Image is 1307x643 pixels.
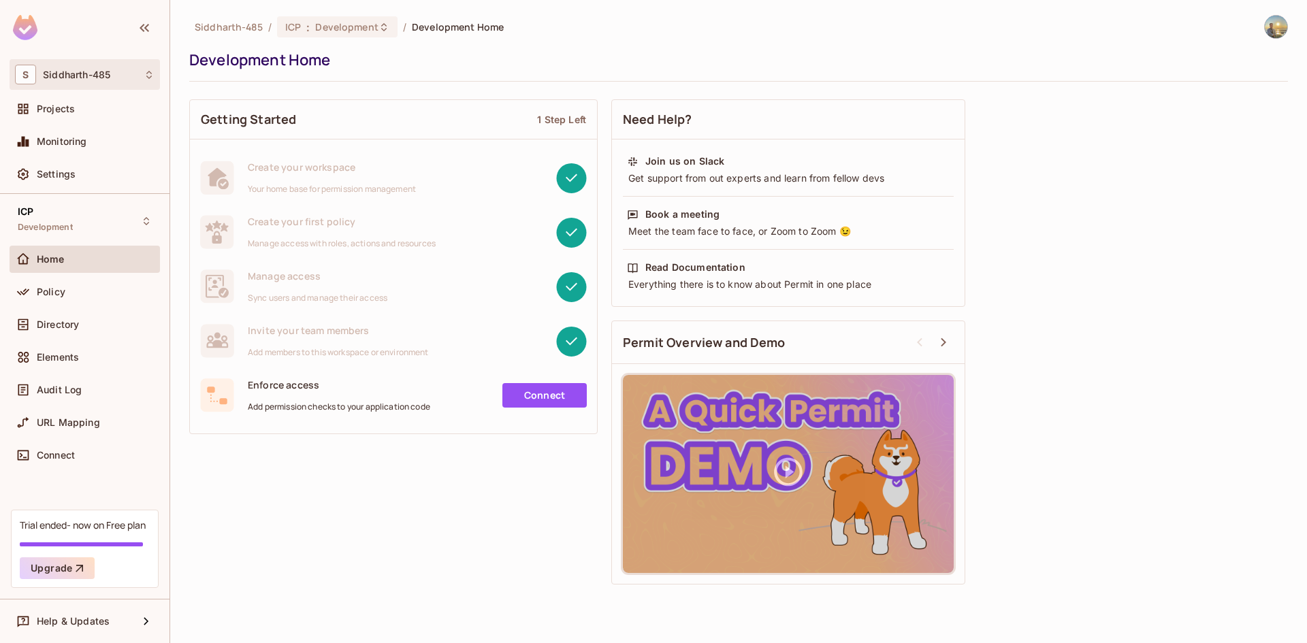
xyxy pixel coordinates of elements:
span: Help & Updates [37,616,110,627]
a: Connect [502,383,587,408]
span: Add members to this workspace or environment [248,347,429,358]
span: Manage access [248,269,387,282]
span: Directory [37,319,79,330]
div: 1 Step Left [537,113,586,126]
span: Create your workspace [248,161,416,174]
span: Projects [37,103,75,114]
span: S [15,65,36,84]
span: Development Home [412,20,504,33]
div: Development Home [189,50,1281,70]
img: Siddharth Sharma [1265,16,1287,38]
span: Policy [37,286,65,297]
span: Workspace: Siddharth-485 [43,69,110,80]
span: Sync users and manage their access [248,293,387,303]
span: ICP [285,20,301,33]
span: Getting Started [201,111,296,128]
span: Create your first policy [248,215,436,228]
div: Everything there is to know about Permit in one place [627,278,950,291]
span: Monitoring [37,136,87,147]
span: the active workspace [195,20,263,33]
button: Upgrade [20,557,95,579]
span: ICP [18,206,33,217]
span: Audit Log [37,384,82,395]
div: Trial ended- now on Free plan [20,518,146,531]
img: SReyMgAAAABJRU5ErkJggg== [13,15,37,40]
div: Join us on Slack [645,154,724,168]
span: Your home base for permission management [248,184,416,195]
span: Enforce access [248,378,430,391]
span: Permit Overview and Demo [623,334,786,351]
span: Development [315,20,378,33]
span: URL Mapping [37,417,100,428]
span: Connect [37,450,75,461]
span: Development [18,222,73,233]
span: Elements [37,352,79,363]
span: : [306,22,310,33]
span: Add permission checks to your application code [248,401,430,412]
span: Home [37,254,65,265]
div: Get support from out experts and learn from fellow devs [627,171,950,185]
span: Manage access with roles, actions and resources [248,238,436,249]
span: Need Help? [623,111,692,128]
div: Read Documentation [645,261,745,274]
li: / [268,20,272,33]
div: Book a meeting [645,208,720,221]
span: Settings [37,169,76,180]
li: / [403,20,406,33]
span: Invite your team members [248,324,429,337]
div: Meet the team face to face, or Zoom to Zoom 😉 [627,225,950,238]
